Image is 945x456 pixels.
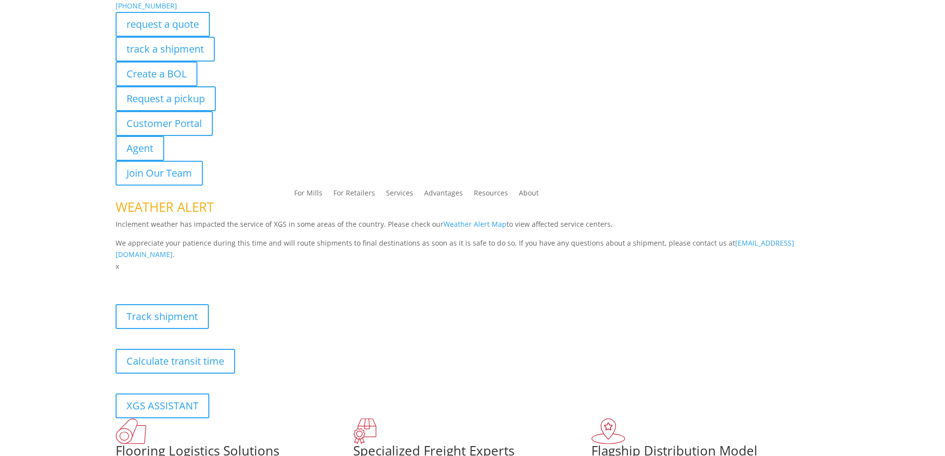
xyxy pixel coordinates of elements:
a: Join Our Team [116,161,203,186]
a: Calculate transit time [116,349,235,374]
b: Visibility, transparency, and control for your entire supply chain. [116,274,337,283]
a: Customer Portal [116,111,213,136]
a: Track shipment [116,304,209,329]
a: Services [386,190,413,200]
a: Create a BOL [116,62,197,86]
a: Agent [116,136,164,161]
p: We appreciate your patience during this time and will route shipments to final destinations as so... [116,237,830,261]
p: Inclement weather has impacted the service of XGS in some areas of the country. Please check our ... [116,218,830,237]
img: xgs-icon-flagship-distribution-model-red [591,418,626,444]
img: xgs-icon-focused-on-flooring-red [353,418,377,444]
a: Advantages [424,190,463,200]
a: [PHONE_NUMBER] [116,1,177,10]
a: Weather Alert Map [443,219,506,229]
a: Resources [474,190,508,200]
span: WEATHER ALERT [116,198,214,216]
p: x [116,261,830,272]
a: request a quote [116,12,210,37]
a: track a shipment [116,37,215,62]
a: For Retailers [333,190,375,200]
img: xgs-icon-total-supply-chain-intelligence-red [116,418,146,444]
a: For Mills [294,190,322,200]
a: Request a pickup [116,86,216,111]
a: About [519,190,539,200]
a: XGS ASSISTANT [116,393,209,418]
